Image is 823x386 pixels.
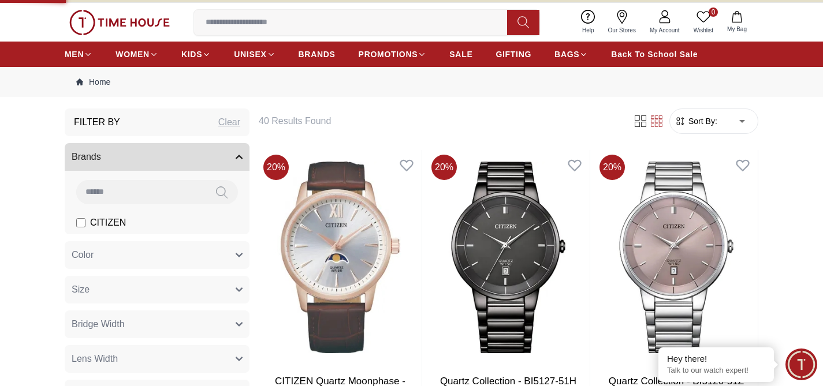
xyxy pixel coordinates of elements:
img: Quartz Collection - BI5127-51H [427,150,590,365]
span: Wishlist [689,26,718,35]
span: Color [72,248,94,262]
a: Our Stores [601,8,643,37]
a: Home [76,76,110,88]
div: Chat Widget [785,348,817,380]
span: UNISEX [234,48,266,60]
a: Help [575,8,601,37]
button: Sort By: [675,115,717,127]
h3: Filter By [74,115,120,129]
button: Bridge Width [65,310,249,338]
a: BRANDS [299,44,336,65]
span: Size [72,283,90,297]
span: 20 % [263,155,289,180]
span: Help [578,26,599,35]
p: Talk to our watch expert! [667,366,765,376]
div: Clear [218,115,240,129]
a: BAGS [554,44,588,65]
span: Our Stores [604,26,640,35]
nav: Breadcrumb [65,67,758,97]
span: KIDS [181,48,202,60]
button: My Bag [720,9,754,36]
button: Lens Width [65,345,249,373]
a: GIFTING [496,44,531,65]
input: CITIZEN [76,218,85,227]
span: 20 % [431,155,457,180]
span: Lens Width [72,352,118,366]
span: My Account [645,26,684,35]
a: WOMEN [116,44,158,65]
span: Back To School Sale [611,48,698,60]
img: CITIZEN Quartz Moonphase - AK5003-05A [259,150,422,365]
span: PROMOTIONS [359,48,418,60]
span: SALE [449,48,472,60]
span: BAGS [554,48,579,60]
span: 20 % [599,155,625,180]
span: Brands [72,150,101,164]
span: My Bag [723,25,751,33]
a: Back To School Sale [611,44,698,65]
button: Size [65,276,249,303]
span: 0 [709,8,718,17]
button: Brands [65,143,249,171]
span: Sort By: [686,115,717,127]
span: WOMEN [116,48,150,60]
a: MEN [65,44,92,65]
a: 0Wishlist [687,8,720,37]
img: Quartz Collection - BI5120-51Z [595,150,758,365]
span: BRANDS [299,48,336,60]
button: Color [65,241,249,269]
a: KIDS [181,44,211,65]
span: GIFTING [496,48,531,60]
a: UNISEX [234,44,275,65]
div: Hey there! [667,353,765,365]
span: MEN [65,48,84,60]
a: SALE [449,44,472,65]
span: CITIZEN [90,216,126,230]
h6: 40 Results Found [259,114,619,128]
img: ... [69,10,170,35]
span: Bridge Width [72,317,125,331]
a: PROMOTIONS [359,44,427,65]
